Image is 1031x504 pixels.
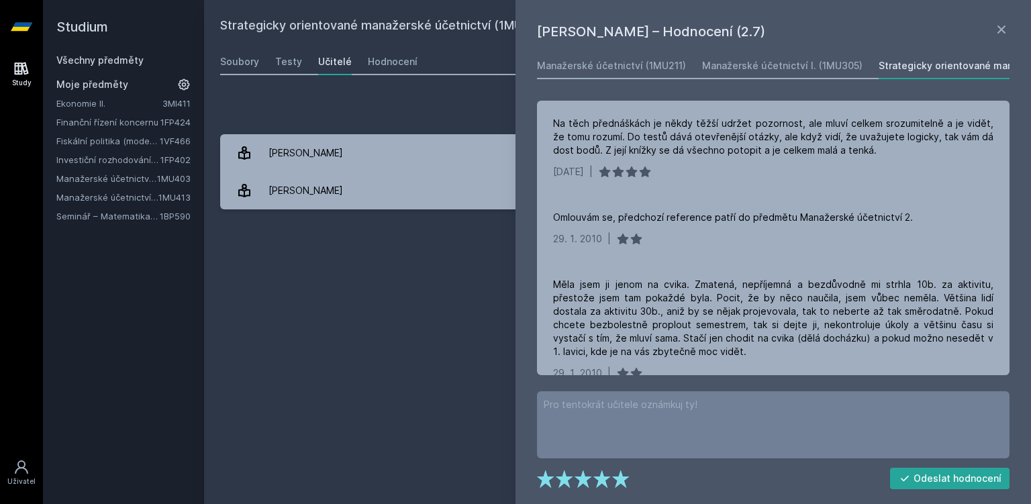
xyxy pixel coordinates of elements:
a: Finanční řízení koncernu [56,115,160,129]
a: Ekonomie II. [56,97,162,110]
a: Manažerské účetnictví pro vedlejší specializaci [56,191,158,204]
a: Hodnocení [368,48,418,75]
h2: Strategicky orientované manažerské účetnictví (1MU407) [220,16,865,38]
div: Na těch přednáškách je někdy těžší udržet pozornost, ale mluví celkem srozumitelně a je vidět, že... [553,117,993,157]
div: [PERSON_NAME] [268,140,343,166]
div: Učitelé [318,55,352,68]
a: Manažerské účetnictví II. [56,172,157,185]
a: Testy [275,48,302,75]
a: 1MU413 [158,192,191,203]
div: Hodnocení [368,55,418,68]
span: Moje předměty [56,78,128,91]
a: Seminář – Matematika pro finance [56,209,160,223]
div: Uživatel [7,476,36,487]
div: Study [12,78,32,88]
a: 1VF466 [160,136,191,146]
div: Testy [275,55,302,68]
a: Investiční rozhodování a dlouhodobé financování [56,153,160,166]
div: [DATE] [553,165,584,179]
div: Omlouvám se, předchozí reference patří do předmětu Manažerské účetnictví 2. [553,211,913,224]
a: 1BP590 [160,211,191,221]
div: | [589,165,593,179]
a: Všechny předměty [56,54,144,66]
div: Soubory [220,55,259,68]
a: [PERSON_NAME] 3 hodnocení 2.7 [220,172,1015,209]
a: Study [3,54,40,95]
a: 1FP402 [160,154,191,165]
a: Uživatel [3,452,40,493]
a: 1MU403 [157,173,191,184]
a: Soubory [220,48,259,75]
a: [PERSON_NAME] 1 hodnocení 5.0 [220,134,1015,172]
a: 1FP424 [160,117,191,128]
div: [PERSON_NAME] [268,177,343,204]
a: Fiskální politika (moderní trendy a případové studie) (anglicky) [56,134,160,148]
a: Učitelé [318,48,352,75]
a: 3MI411 [162,98,191,109]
